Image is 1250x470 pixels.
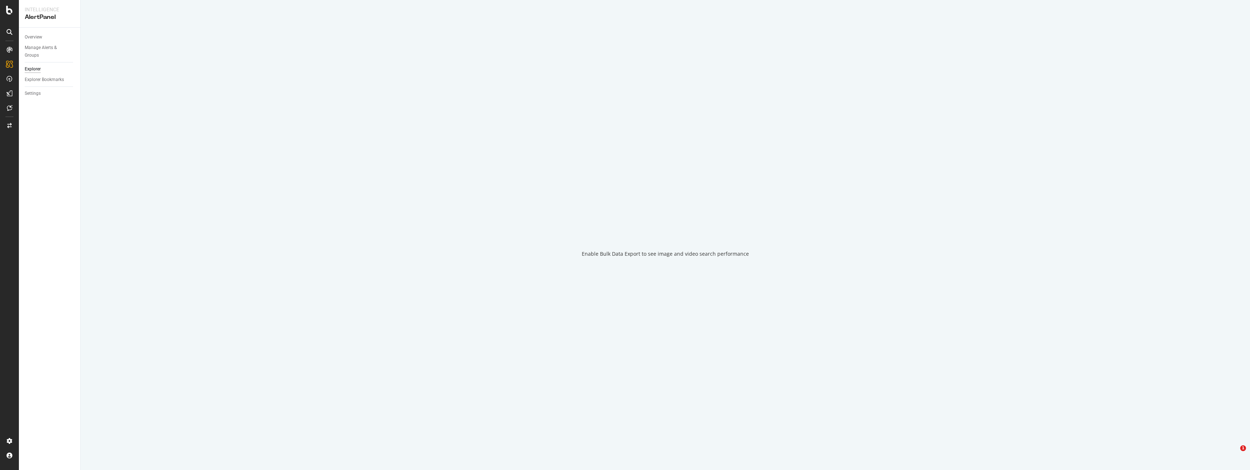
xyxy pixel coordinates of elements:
div: Intelligence [25,6,74,13]
div: AlertPanel [25,13,74,21]
div: Explorer Bookmarks [25,76,64,84]
iframe: Intercom live chat [1225,445,1243,463]
div: Manage Alerts & Groups [25,44,68,59]
a: Explorer Bookmarks [25,76,75,84]
div: animation [639,212,691,239]
a: Explorer [25,65,75,73]
div: Enable Bulk Data Export to see image and video search performance [582,250,749,258]
a: Settings [25,90,75,97]
div: Explorer [25,65,41,73]
span: 1 [1240,445,1246,451]
a: Overview [25,33,75,41]
a: Manage Alerts & Groups [25,44,75,59]
div: Overview [25,33,42,41]
div: Settings [25,90,41,97]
